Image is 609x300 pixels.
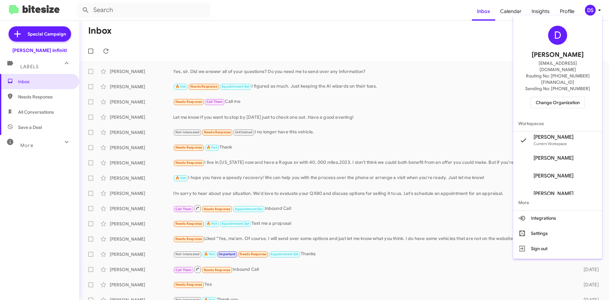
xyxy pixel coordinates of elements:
button: Sign out [513,241,602,256]
span: [EMAIL_ADDRESS][DOMAIN_NAME] [521,60,594,73]
span: Current Workspace [534,141,567,146]
button: Integrations [513,210,602,226]
span: Workspaces [513,116,602,131]
span: [PERSON_NAME] [534,173,573,179]
span: Sending No: [PHONE_NUMBER] [525,85,590,92]
span: [PERSON_NAME] [534,190,573,197]
span: Routing No: [PHONE_NUMBER][FINANCIAL_ID] [521,73,594,85]
div: D [548,26,567,45]
span: [PERSON_NAME] [532,50,584,60]
span: [PERSON_NAME] [534,134,573,140]
button: Settings [513,226,602,241]
span: [PERSON_NAME] [534,155,573,161]
button: Change Organization [531,97,585,108]
span: More [513,195,602,210]
span: Change Organization [536,97,580,108]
